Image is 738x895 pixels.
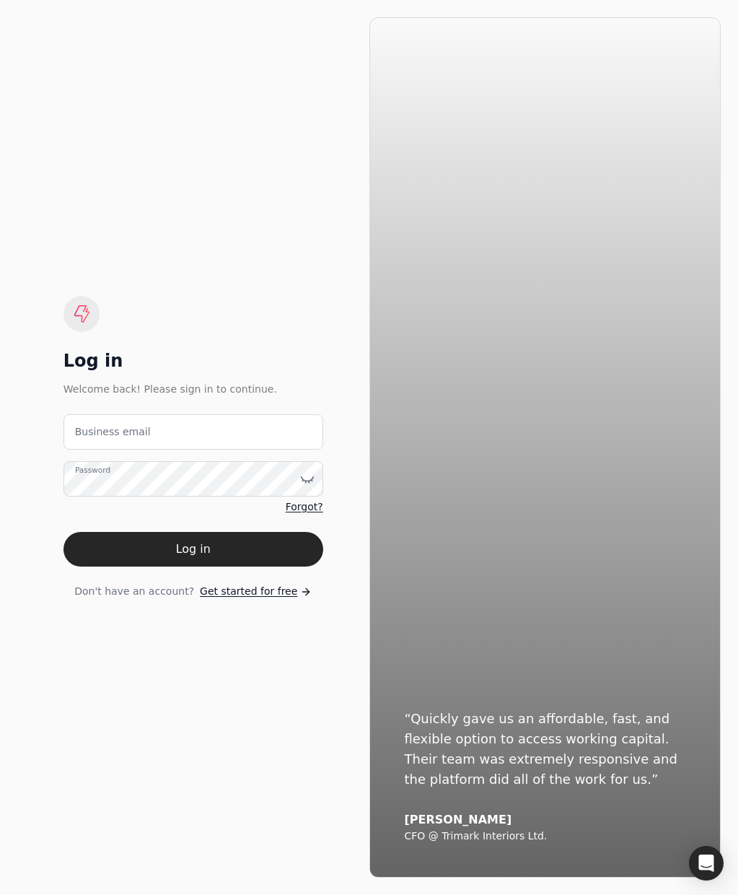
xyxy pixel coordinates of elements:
[286,499,323,515] a: Forgot?
[75,424,151,440] label: Business email
[405,709,686,790] div: “Quickly gave us an affordable, fast, and flexible option to access working capital. Their team w...
[63,381,323,397] div: Welcome back! Please sign in to continue.
[405,830,686,843] div: CFO @ Trimark Interiors Ltd.
[200,584,297,599] span: Get started for free
[63,349,323,372] div: Log in
[63,532,323,567] button: Log in
[74,584,194,599] span: Don't have an account?
[405,813,686,827] div: [PERSON_NAME]
[200,584,312,599] a: Get started for free
[75,465,110,476] label: Password
[689,846,724,881] div: Open Intercom Messenger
